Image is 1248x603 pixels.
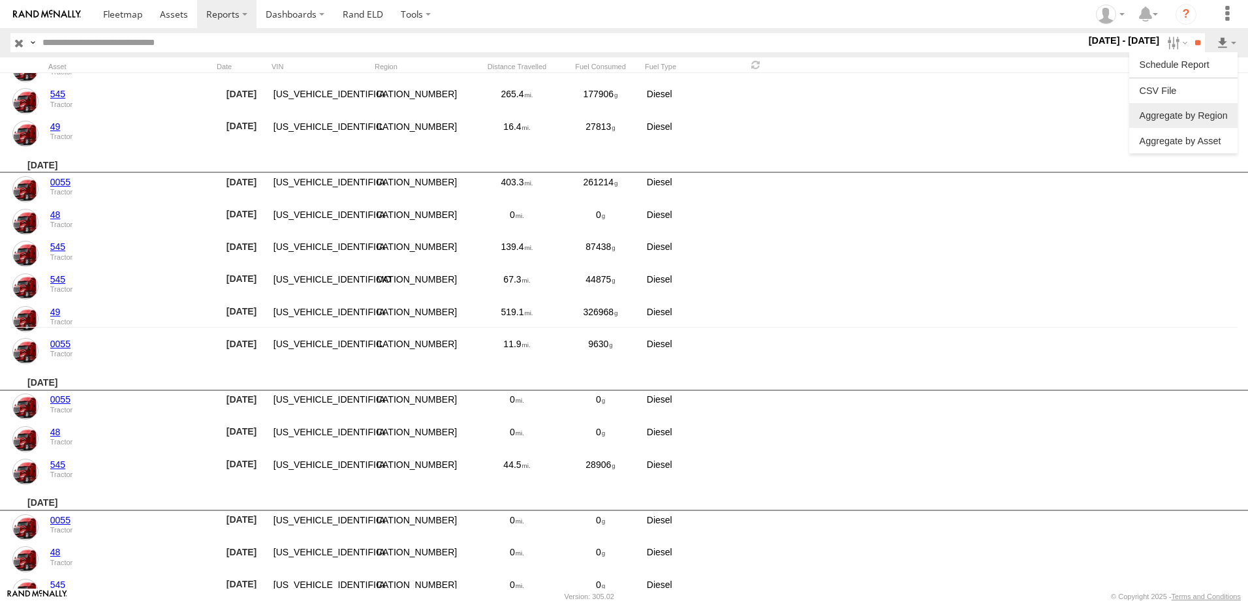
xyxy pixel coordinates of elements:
[561,545,640,575] div: 0
[375,207,473,237] div: IA
[217,457,266,487] div: [DATE]
[50,579,210,591] a: 545
[272,392,369,422] div: [US_VEHICLE_IDENTIFICATION_NUMBER]
[645,87,743,117] div: Diesel
[272,119,369,149] div: [US_VEHICLE_IDENTIFICATION_NUMBER]
[50,394,210,405] a: 0055
[478,336,556,366] div: 11.9
[375,424,473,454] div: IA
[217,271,266,301] div: [DATE]
[50,459,210,471] a: 545
[375,87,473,117] div: IA
[645,545,743,575] div: Diesel
[27,33,38,52] label: Search Query
[217,392,266,422] div: [DATE]
[50,306,210,318] a: 49
[561,271,640,301] div: 44875
[478,545,556,575] div: 0
[645,424,743,454] div: Diesel
[272,207,369,237] div: [US_VEHICLE_IDENTIFICATION_NUMBER]
[375,392,473,422] div: IA
[217,304,266,334] div: [DATE]
[375,119,473,149] div: IL
[50,471,210,478] div: Tractor
[561,304,640,334] div: 326968
[50,406,210,414] div: Tractor
[50,438,210,446] div: Tractor
[217,336,266,366] div: [DATE]
[478,240,556,270] div: 139.4
[50,209,210,221] a: 48
[565,593,614,600] div: Version: 305.02
[50,546,210,558] a: 48
[645,240,743,270] div: Diesel
[375,512,473,542] div: IA
[478,392,556,422] div: 0
[561,457,640,487] div: 28906
[50,132,210,140] div: Tractor
[1134,55,1232,74] label: Schedule Mileage Report - Region Distance Driven
[478,304,556,334] div: 519.1
[217,424,266,454] div: [DATE]
[645,119,743,149] div: Diesel
[375,304,473,334] div: IA
[1176,4,1196,25] i: ?
[272,512,369,542] div: [US_VEHICLE_IDENTIFICATION_NUMBER]
[272,545,369,575] div: [US_VEHICLE_IDENTIFICATION_NUMBER]
[272,336,369,366] div: [US_VEHICLE_IDENTIFICATION_NUMBER]
[272,240,369,270] div: [US_VEHICLE_IDENTIFICATION_NUMBER]
[13,10,81,19] img: rand-logo.svg
[50,88,210,100] a: 545
[1111,593,1241,600] div: © Copyright 2025 -
[561,392,640,422] div: 0
[272,87,369,117] div: [US_VEHICLE_IDENTIFICATION_NUMBER]
[375,174,473,204] div: IA
[645,304,743,334] div: Diesel
[50,526,210,534] div: Tractor
[645,512,743,542] div: Diesel
[478,174,556,204] div: 403.3
[7,590,67,603] a: Visit our Website
[50,100,210,108] div: Tractor
[478,207,556,237] div: 0
[50,514,210,526] a: 0055
[50,350,210,358] div: Tractor
[272,271,369,301] div: [US_VEHICLE_IDENTIFICATION_NUMBER]
[217,119,266,149] div: [DATE]
[645,207,743,237] div: Diesel
[561,240,640,270] div: 87438
[50,121,210,132] a: 49
[375,545,473,575] div: IA
[50,559,210,566] div: Tractor
[272,457,369,487] div: [US_VEHICLE_IDENTIFICATION_NUMBER]
[50,426,210,438] a: 48
[748,59,764,71] span: Refresh
[50,241,210,253] a: 545
[478,512,556,542] div: 0
[561,87,640,117] div: 177906
[1086,33,1162,48] label: [DATE] - [DATE]
[217,207,266,237] div: [DATE]
[375,457,473,487] div: IA
[478,424,556,454] div: 0
[50,176,210,188] a: 0055
[1134,106,1232,125] a: Aggregated by Region/State
[375,240,473,270] div: IA
[645,392,743,422] div: Diesel
[645,336,743,366] div: Diesel
[1091,5,1129,24] div: Tim Zylstra
[375,271,473,301] div: MO
[50,338,210,350] a: 0055
[561,174,640,204] div: 261214
[478,271,556,301] div: 67.3
[645,174,743,204] div: Diesel
[50,285,210,293] div: Tractor
[50,273,210,285] a: 545
[561,119,640,149] div: 27813
[478,457,556,487] div: 44.5
[50,221,210,228] div: Tractor
[1215,33,1238,52] label: Export results as...
[1172,593,1241,600] a: Terms and Conditions
[1134,81,1232,100] a: CSV Export
[561,424,640,454] div: 0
